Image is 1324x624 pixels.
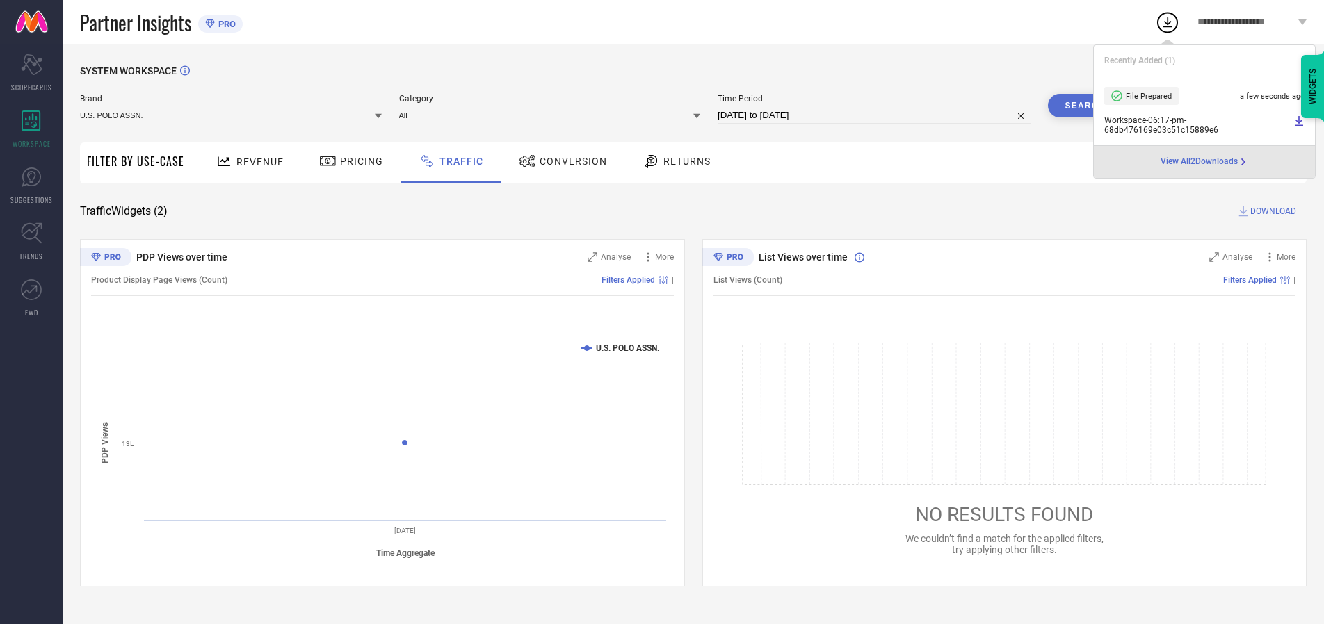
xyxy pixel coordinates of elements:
span: DOWNLOAD [1250,204,1296,218]
span: More [1277,252,1295,262]
span: Product Display Page Views (Count) [91,275,227,285]
span: Revenue [236,156,284,167]
span: NO RESULTS FOUND [915,503,1093,526]
span: Analyse [1222,252,1252,262]
a: View All2Downloads [1161,156,1249,167]
span: WORKSPACE [13,138,51,149]
span: View All 2 Downloads [1161,156,1238,167]
span: Partner Insights [80,8,191,37]
span: List Views over time [759,252,848,263]
span: Time Period [718,94,1031,104]
span: We couldn’t find a match for the applied filters, try applying other filters. [905,533,1104,555]
span: SUGGESTIONS [10,195,53,205]
span: Returns [663,156,711,167]
span: More [655,252,674,262]
div: Open download page [1161,156,1249,167]
svg: Zoom [588,252,597,262]
span: Pricing [340,156,383,167]
text: 13L [122,440,134,448]
span: Workspace - 06:17-pm - 68db476169e03c51c15889e6 [1104,115,1290,135]
span: PRO [215,19,236,29]
div: Premium [702,248,754,269]
input: Select time period [718,107,1031,124]
div: Open download list [1155,10,1180,35]
span: List Views (Count) [713,275,782,285]
span: SCORECARDS [11,82,52,92]
span: Traffic Widgets ( 2 ) [80,204,168,218]
span: SYSTEM WORKSPACE [80,65,177,76]
span: FWD [25,307,38,318]
span: | [672,275,674,285]
span: | [1293,275,1295,285]
button: Search [1048,94,1123,117]
a: Download [1293,115,1305,135]
tspan: PDP Views [100,422,110,463]
span: Analyse [601,252,631,262]
text: U.S. POLO ASSN. [596,343,659,353]
span: Filters Applied [602,275,655,285]
span: TRENDS [19,251,43,261]
span: Brand [80,94,382,104]
span: PDP Views over time [136,252,227,263]
span: Recently Added ( 1 ) [1104,56,1175,65]
span: a few seconds ago [1240,92,1305,101]
span: Filters Applied [1223,275,1277,285]
span: Conversion [540,156,607,167]
text: [DATE] [394,527,416,534]
span: Filter By Use-Case [87,153,184,170]
div: Premium [80,248,131,269]
span: Category [399,94,701,104]
span: Traffic [439,156,483,167]
svg: Zoom [1209,252,1219,262]
span: File Prepared [1126,92,1172,101]
tspan: Time Aggregate [376,548,435,558]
